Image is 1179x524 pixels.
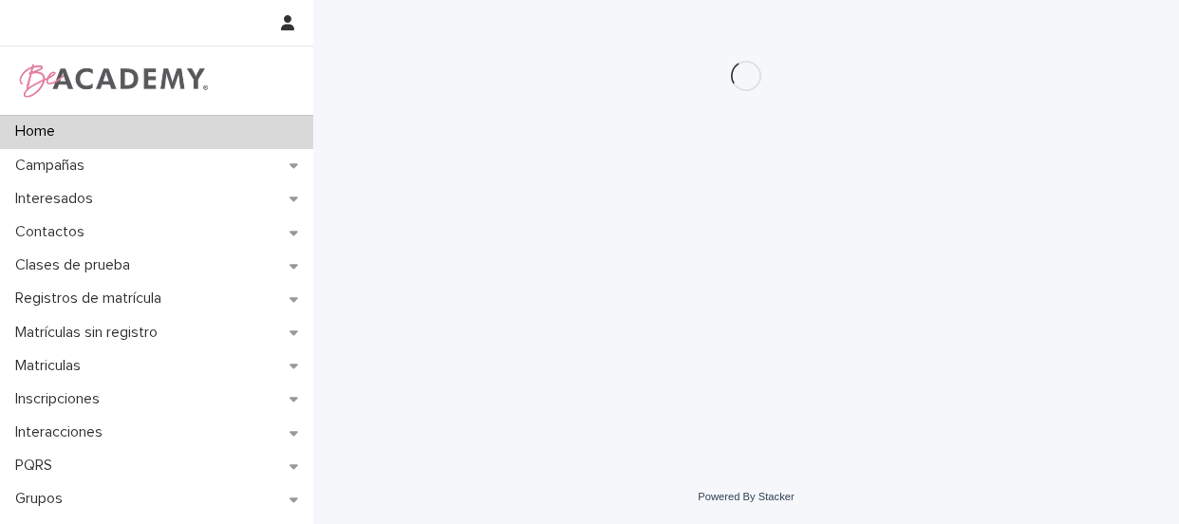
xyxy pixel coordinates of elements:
p: Registros de matrícula [8,290,177,308]
p: Clases de prueba [8,256,145,274]
p: Interesados [8,190,108,208]
p: Home [8,122,70,140]
p: Matriculas [8,357,96,375]
p: Grupos [8,490,78,508]
p: PQRS [8,457,67,475]
p: Interacciones [8,423,118,441]
p: Inscripciones [8,390,115,408]
a: Powered By Stacker [698,491,794,502]
img: WPrjXfSUmiLcdUfaYY4Q [15,62,210,100]
p: Contactos [8,223,100,241]
p: Campañas [8,157,100,175]
p: Matrículas sin registro [8,324,173,342]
